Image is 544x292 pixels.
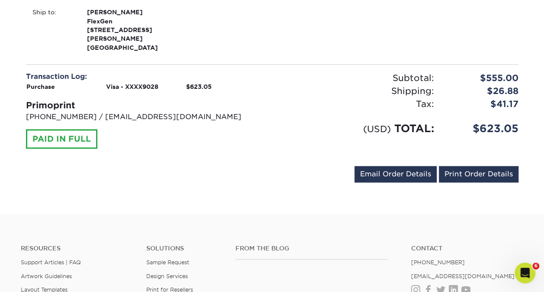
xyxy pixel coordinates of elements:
span: [PERSON_NAME] [87,8,183,16]
div: PAID IN FULL [26,129,97,149]
iframe: Intercom live chat [515,263,535,283]
strong: Purchase [26,83,55,90]
small: (USD) [363,123,391,134]
div: Transaction Log: [26,71,266,82]
strong: $623.05 [186,83,212,90]
div: Subtotal: [272,71,441,84]
div: $41.17 [441,97,525,110]
h4: From the Blog [235,245,387,252]
div: $623.05 [441,121,525,136]
div: $555.00 [441,71,525,84]
div: Tax: [272,97,441,110]
div: Primoprint [26,99,266,112]
strong: Visa - XXXX9028 [106,83,158,90]
span: [STREET_ADDRESS][PERSON_NAME] [87,26,183,43]
p: [PHONE_NUMBER] / [EMAIL_ADDRESS][DOMAIN_NAME] [26,112,266,122]
span: TOTAL: [394,122,434,135]
div: Ship to: [26,8,80,52]
span: 6 [532,263,539,269]
h4: Solutions [146,245,222,252]
h4: Resources [21,245,133,252]
div: $26.88 [441,84,525,97]
span: FlexGen [87,17,183,26]
a: Print Order Details [439,166,518,182]
a: [PHONE_NUMBER] [411,259,465,266]
strong: [GEOGRAPHIC_DATA] [87,8,183,51]
a: Sample Request [146,259,189,266]
a: Contact [411,245,523,252]
a: Email Order Details [354,166,437,182]
a: Support Articles | FAQ [21,259,81,266]
div: Shipping: [272,84,441,97]
a: [EMAIL_ADDRESS][DOMAIN_NAME] [411,273,515,279]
